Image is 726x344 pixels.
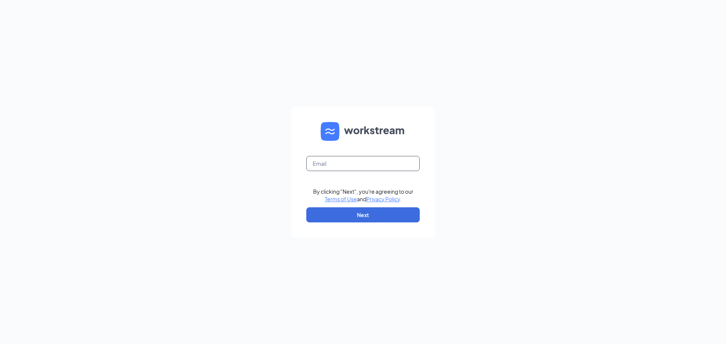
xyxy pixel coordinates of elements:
[325,196,357,202] a: Terms of Use
[306,156,420,171] input: Email
[306,207,420,222] button: Next
[321,122,405,141] img: WS logo and Workstream text
[366,196,400,202] a: Privacy Policy
[313,188,413,203] div: By clicking "Next", you're agreeing to our and .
